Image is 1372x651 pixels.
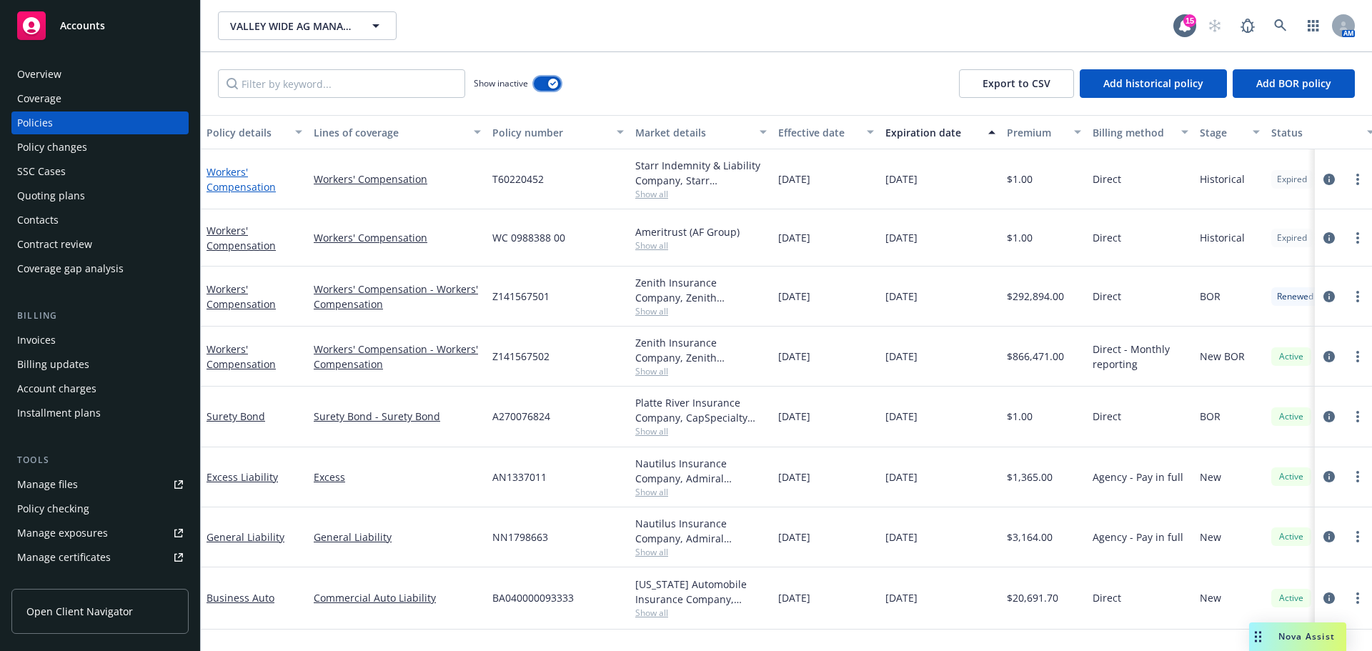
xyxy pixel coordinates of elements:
span: [DATE] [885,172,918,187]
span: Active [1277,350,1306,363]
div: Policy details [207,125,287,140]
div: Drag to move [1249,622,1267,651]
a: circleInformation [1321,408,1338,425]
a: circleInformation [1321,229,1338,247]
a: circleInformation [1321,468,1338,485]
span: A270076824 [492,409,550,424]
a: circleInformation [1321,528,1338,545]
a: Search [1266,11,1295,40]
a: General Liability [207,530,284,544]
a: Billing updates [11,353,189,376]
span: VALLEY WIDE AG MANAGEMENT, INC. [230,19,354,34]
span: Z141567501 [492,289,550,304]
div: Overview [17,63,61,86]
div: Manage exposures [17,522,108,545]
span: $1.00 [1007,409,1033,424]
a: Commercial Auto Liability [314,590,481,605]
span: T60220452 [492,172,544,187]
a: Overview [11,63,189,86]
button: Policy details [201,115,308,149]
a: Contract review [11,233,189,256]
span: New [1200,590,1221,605]
div: Manage claims [17,570,89,593]
a: Installment plans [11,402,189,424]
a: Workers' Compensation [314,230,481,245]
span: [DATE] [885,409,918,424]
span: Direct [1093,289,1121,304]
button: Export to CSV [959,69,1074,98]
span: $3,164.00 [1007,530,1053,545]
a: Coverage [11,87,189,110]
div: Invoices [17,329,56,352]
a: more [1349,229,1366,247]
a: Workers' Compensation [207,165,276,194]
a: Excess Liability [207,470,278,484]
span: $1,365.00 [1007,469,1053,484]
div: Platte River Insurance Company, CapSpecialty (Berkshire Hathaway) [635,395,767,425]
div: Billing [11,309,189,323]
span: $866,471.00 [1007,349,1064,364]
span: BOR [1200,289,1221,304]
div: Status [1271,125,1358,140]
a: SSC Cases [11,160,189,183]
a: circleInformation [1321,171,1338,188]
div: Ameritrust (AF Group) [635,224,767,239]
span: Show all [635,188,767,200]
a: Workers' Compensation - Workers' Compensation [314,342,481,372]
a: more [1349,528,1366,545]
div: Zenith Insurance Company, Zenith ([GEOGRAPHIC_DATA]) [635,335,767,365]
div: Lines of coverage [314,125,465,140]
button: Market details [630,115,772,149]
span: $20,691.70 [1007,590,1058,605]
a: Quoting plans [11,184,189,207]
span: [DATE] [885,230,918,245]
span: Add historical policy [1103,76,1203,90]
span: BOR [1200,409,1221,424]
div: Account charges [17,377,96,400]
span: Show all [635,365,767,377]
a: more [1349,590,1366,607]
a: Contacts [11,209,189,232]
a: Workers' Compensation - Workers' Compensation [314,282,481,312]
div: Manage certificates [17,546,111,569]
span: $1.00 [1007,230,1033,245]
a: Workers' Compensation [207,282,276,311]
a: more [1349,408,1366,425]
span: Agency - Pay in full [1093,469,1183,484]
span: Show all [635,486,767,498]
a: Manage claims [11,570,189,593]
span: Historical [1200,172,1245,187]
span: $292,894.00 [1007,289,1064,304]
div: Stage [1200,125,1244,140]
a: Accounts [11,6,189,46]
span: Renewed [1277,290,1313,303]
a: more [1349,348,1366,365]
span: Show all [635,546,767,558]
span: Agency - Pay in full [1093,530,1183,545]
span: $1.00 [1007,172,1033,187]
span: AN1337011 [492,469,547,484]
a: more [1349,171,1366,188]
span: [DATE] [885,349,918,364]
div: Installment plans [17,402,101,424]
div: SSC Cases [17,160,66,183]
button: Billing method [1087,115,1194,149]
button: Policy number [487,115,630,149]
div: Effective date [778,125,858,140]
span: Expired [1277,232,1307,244]
span: Show all [635,239,767,252]
span: [DATE] [778,409,810,424]
span: [DATE] [885,289,918,304]
button: Nova Assist [1249,622,1346,651]
span: [DATE] [778,289,810,304]
a: Manage certificates [11,546,189,569]
div: Starr Indemnity & Liability Company, Starr Companies, Risk Placement Services, Inc. (RPS) [635,158,767,188]
a: Manage exposures [11,522,189,545]
a: Surety Bond [207,409,265,423]
span: Show all [635,425,767,437]
a: Account charges [11,377,189,400]
div: Billing method [1093,125,1173,140]
span: Direct - Monthly reporting [1093,342,1188,372]
span: Active [1277,592,1306,605]
span: Show all [635,305,767,317]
